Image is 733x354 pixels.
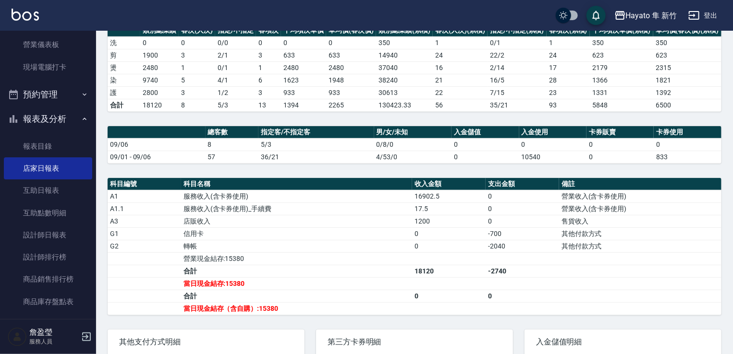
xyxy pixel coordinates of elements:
td: 0 [326,36,376,49]
td: 合計 [181,290,412,302]
td: 23 [547,86,590,99]
td: 0 [486,202,559,215]
a: 店家日報表 [4,157,92,179]
td: 0 / 1 [215,61,256,74]
td: 售貨收入 [559,215,721,227]
td: 營業收入(含卡券使用) [559,202,721,215]
a: 設計師排行榜 [4,246,92,268]
td: 1821 [653,74,721,86]
button: save [586,6,606,25]
td: 2179 [590,61,653,74]
td: 合計 [181,265,412,277]
th: 指定客/不指定客 [258,126,374,139]
td: 350 [376,36,433,49]
td: 30613 [376,86,433,99]
a: 設計師日報表 [4,224,92,246]
td: 0 [586,138,654,151]
td: 350 [653,36,721,49]
td: 轉帳 [181,240,412,252]
td: 2265 [326,99,376,111]
button: 登出 [684,7,721,24]
td: 1200 [412,215,486,227]
td: 0 [486,290,559,302]
td: -700 [486,227,559,240]
td: 2 / 14 [488,61,547,74]
td: 0 [412,290,486,302]
img: Logo [12,9,39,21]
td: 833 [654,151,721,163]
td: 17.5 [412,202,486,215]
div: Hayato 隼 新竹 [626,10,677,22]
td: 9740 [140,74,179,86]
td: 933 [281,86,326,99]
td: 合計 [108,99,140,111]
td: 當日現金結存（含自購）:15380 [181,302,412,315]
td: 1 / 2 [215,86,256,99]
td: A1.1 [108,202,181,215]
th: 入金使用 [519,126,586,139]
td: 1 [256,61,281,74]
td: 燙 [108,61,140,74]
td: A3 [108,215,181,227]
td: 14940 [376,49,433,61]
td: 0/8/0 [374,138,452,151]
td: 93 [547,99,590,111]
td: 623 [590,49,653,61]
td: 09/01 - 09/06 [108,151,206,163]
button: 報表及分析 [4,106,92,131]
p: 服務人員 [29,337,78,346]
td: 24 [547,49,590,61]
td: 16 / 5 [488,74,547,86]
td: 染 [108,74,140,86]
td: 6 [256,74,281,86]
td: 0 [412,240,486,252]
td: 營業現金結存:15380 [181,252,412,265]
td: 0 / 1 [488,36,547,49]
td: 0 [281,36,326,49]
a: 互助點數明細 [4,202,92,224]
td: 3 [256,49,281,61]
td: 1394 [281,99,326,111]
td: 護 [108,86,140,99]
td: 8 [206,138,259,151]
td: 3 [179,49,215,61]
td: 2315 [653,61,721,74]
td: 3 [179,86,215,99]
td: 36/21 [258,151,374,163]
span: 入金儲值明細 [536,337,710,347]
th: 卡券使用 [654,126,721,139]
td: 0 [140,36,179,49]
td: 信用卡 [181,227,412,240]
td: 1 [433,36,488,49]
td: A1 [108,190,181,202]
td: 服務收入(含卡券使用)_手續費 [181,202,412,215]
a: 商品銷售排行榜 [4,268,92,290]
td: G1 [108,227,181,240]
td: 4/53/0 [374,151,452,163]
td: 其他付款方式 [559,240,721,252]
td: 1900 [140,49,179,61]
a: 現場電腦打卡 [4,56,92,78]
th: 支出金額 [486,178,559,190]
td: 17 [547,61,590,74]
table: a dense table [108,24,721,112]
td: 5/3 [258,138,374,151]
td: 0 [452,151,519,163]
td: 0 [486,190,559,202]
td: 0 [412,227,486,240]
td: 56 [433,99,488,111]
button: Hayato 隼 新竹 [611,6,681,25]
td: 營業收入(含卡券使用) [559,190,721,202]
td: 剪 [108,49,140,61]
td: 35/21 [488,99,547,111]
td: 24 [433,49,488,61]
td: 0 [256,36,281,49]
td: 8 [179,99,215,111]
td: -2040 [486,240,559,252]
th: 總客數 [206,126,259,139]
td: G2 [108,240,181,252]
td: 店販收入 [181,215,412,227]
td: 2 / 1 [215,49,256,61]
td: 38240 [376,74,433,86]
img: Person [8,327,27,346]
